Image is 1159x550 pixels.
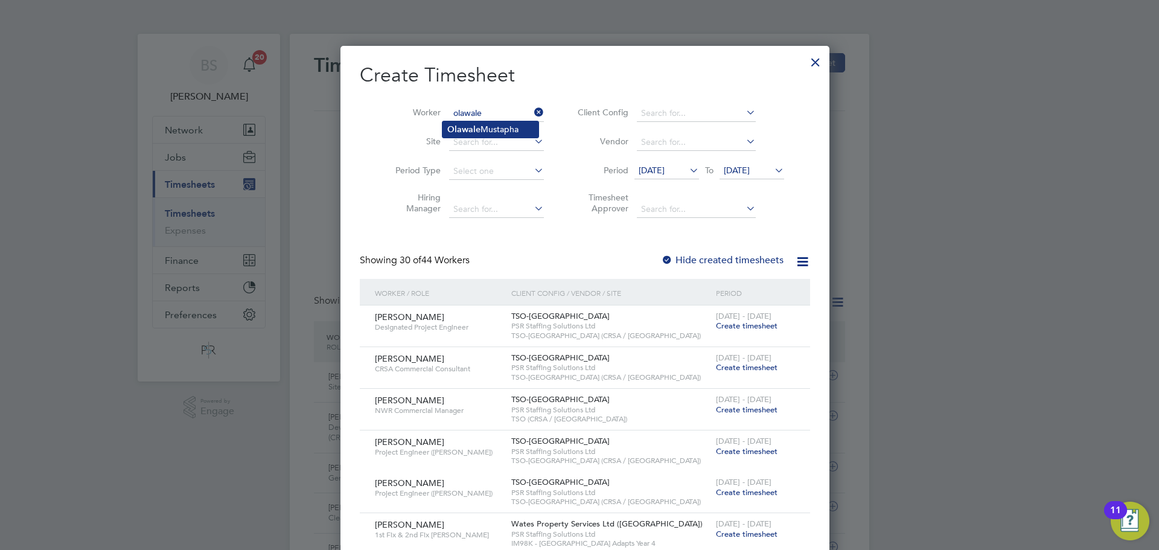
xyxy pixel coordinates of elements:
[511,373,710,382] span: TSO-[GEOGRAPHIC_DATA] (CRSA / [GEOGRAPHIC_DATA])
[724,165,750,176] span: [DATE]
[372,279,508,307] div: Worker / Role
[511,477,610,487] span: TSO-[GEOGRAPHIC_DATA]
[449,105,544,122] input: Search for...
[375,353,444,364] span: [PERSON_NAME]
[375,322,502,332] span: Designated Project Engineer
[661,254,784,266] label: Hide created timesheets
[360,254,472,267] div: Showing
[375,395,444,406] span: [PERSON_NAME]
[386,165,441,176] label: Period Type
[360,63,810,88] h2: Create Timesheet
[511,414,710,424] span: TSO (CRSA / [GEOGRAPHIC_DATA])
[1111,502,1149,540] button: Open Resource Center, 11 new notifications
[511,394,610,405] span: TSO-[GEOGRAPHIC_DATA]
[637,201,756,218] input: Search for...
[511,539,710,548] span: IM98K - [GEOGRAPHIC_DATA] Adapts Year 4
[508,279,713,307] div: Client Config / Vendor / Site
[716,529,777,539] span: Create timesheet
[511,529,710,539] span: PSR Staffing Solutions Ltd
[511,488,710,497] span: PSR Staffing Solutions Ltd
[511,321,710,331] span: PSR Staffing Solutions Ltd
[574,165,628,176] label: Period
[386,192,441,214] label: Hiring Manager
[716,446,777,456] span: Create timesheet
[511,497,710,507] span: TSO-[GEOGRAPHIC_DATA] (CRSA / [GEOGRAPHIC_DATA])
[574,192,628,214] label: Timesheet Approver
[511,331,710,341] span: TSO-[GEOGRAPHIC_DATA] (CRSA / [GEOGRAPHIC_DATA])
[511,363,710,373] span: PSR Staffing Solutions Ltd
[511,436,610,446] span: TSO-[GEOGRAPHIC_DATA]
[375,406,502,415] span: NWR Commercial Manager
[375,436,444,447] span: [PERSON_NAME]
[511,405,710,415] span: PSR Staffing Solutions Ltd
[375,488,502,498] span: Project Engineer ([PERSON_NAME])
[511,456,710,465] span: TSO-[GEOGRAPHIC_DATA] (CRSA / [GEOGRAPHIC_DATA])
[716,405,777,415] span: Create timesheet
[386,107,441,118] label: Worker
[637,105,756,122] input: Search for...
[511,447,710,456] span: PSR Staffing Solutions Ltd
[716,519,771,529] span: [DATE] - [DATE]
[1110,510,1121,526] div: 11
[716,311,771,321] span: [DATE] - [DATE]
[375,519,444,530] span: [PERSON_NAME]
[716,477,771,487] span: [DATE] - [DATE]
[639,165,665,176] span: [DATE]
[713,279,798,307] div: Period
[716,321,777,331] span: Create timesheet
[442,121,538,138] li: Mustapha
[375,447,502,457] span: Project Engineer ([PERSON_NAME])
[574,136,628,147] label: Vendor
[716,353,771,363] span: [DATE] - [DATE]
[716,394,771,405] span: [DATE] - [DATE]
[637,134,756,151] input: Search for...
[716,436,771,446] span: [DATE] - [DATE]
[375,478,444,488] span: [PERSON_NAME]
[449,201,544,218] input: Search for...
[449,134,544,151] input: Search for...
[716,487,777,497] span: Create timesheet
[447,124,481,135] b: Olawale
[716,362,777,373] span: Create timesheet
[400,254,470,266] span: 44 Workers
[511,311,610,321] span: TSO-[GEOGRAPHIC_DATA]
[375,364,502,374] span: CRSA Commercial Consultant
[574,107,628,118] label: Client Config
[511,519,703,529] span: Wates Property Services Ltd ([GEOGRAPHIC_DATA])
[511,353,610,363] span: TSO-[GEOGRAPHIC_DATA]
[449,163,544,180] input: Select one
[400,254,421,266] span: 30 of
[386,136,441,147] label: Site
[701,162,717,178] span: To
[375,530,502,540] span: 1st Fix & 2nd Fix [PERSON_NAME]
[375,312,444,322] span: [PERSON_NAME]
